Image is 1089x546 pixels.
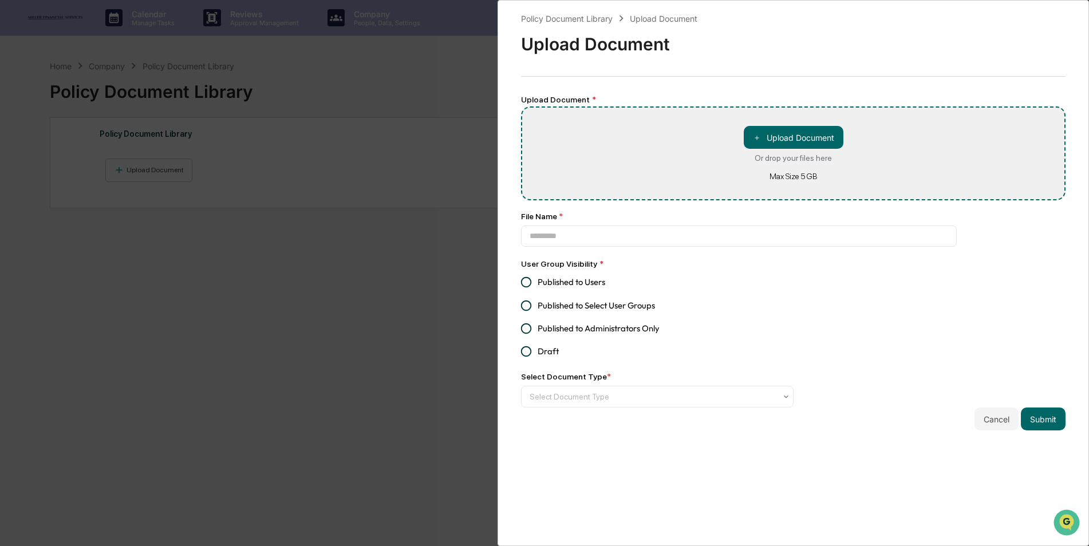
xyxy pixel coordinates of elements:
div: Upload Document [630,14,697,23]
div: Select Document Type [521,372,611,381]
a: 🖐️Preclearance [7,140,78,160]
button: Or drop your files hereMax Size 5 GB [744,126,843,149]
label: User Group Visibility [521,259,603,268]
img: 1746055101610-c473b297-6a78-478c-a979-82029cc54cd1 [11,88,32,108]
span: ＋ [753,132,761,143]
div: 🗄️ [83,145,92,155]
span: Draft [538,345,559,358]
div: Or drop your files here [755,153,832,163]
button: Start new chat [195,91,208,105]
span: Published to Select User Groups [538,299,655,312]
button: Submit [1021,407,1066,430]
a: 🔎Data Lookup [7,161,77,182]
span: Published to Users [538,276,605,288]
a: Powered byPylon [81,193,139,203]
div: 🔎 [11,167,21,176]
span: Attestations [94,144,142,156]
div: Start new chat [39,88,188,99]
div: File Name [521,212,957,221]
div: Upload Document [521,25,1066,54]
div: We're available if you need us! [39,99,145,108]
span: Data Lookup [23,166,72,177]
button: Cancel [974,407,1019,430]
div: Policy Document Library [521,14,613,23]
p: How can we help? [11,24,208,42]
span: Preclearance [23,144,74,156]
div: 🖐️ [11,145,21,155]
span: Published to Administrators Only [538,322,660,335]
label: Upload Document [521,95,596,104]
iframe: Open customer support [1052,508,1083,539]
span: Pylon [114,194,139,203]
div: Max Size 5 GB [770,172,817,181]
a: 🗄️Attestations [78,140,147,160]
